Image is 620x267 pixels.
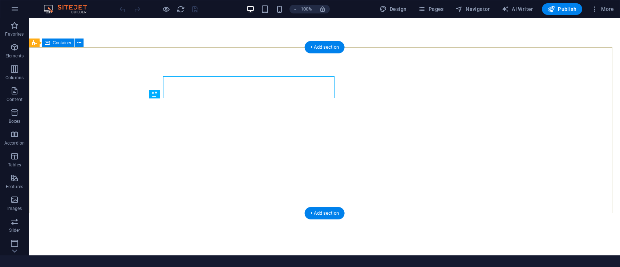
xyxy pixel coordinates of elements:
[177,5,185,13] i: Reload page
[455,5,490,13] span: Navigator
[42,5,96,13] img: Editor Logo
[8,162,21,168] p: Tables
[5,75,24,81] p: Columns
[453,3,493,15] button: Navigator
[377,3,410,15] div: Design (Ctrl+Alt+Y)
[380,5,407,13] span: Design
[9,227,20,233] p: Slider
[53,41,72,45] span: Container
[4,140,25,146] p: Accordion
[176,5,185,13] button: reload
[9,118,21,124] p: Boxes
[502,5,533,13] span: AI Writer
[5,53,24,59] p: Elements
[548,5,576,13] span: Publish
[6,184,23,190] p: Features
[300,5,312,13] h6: 100%
[415,3,446,15] button: Pages
[7,97,23,102] p: Content
[319,6,326,12] i: On resize automatically adjust zoom level to fit chosen device.
[542,3,582,15] button: Publish
[5,31,24,37] p: Favorites
[289,5,315,13] button: 100%
[162,5,170,13] button: Click here to leave preview mode and continue editing
[377,3,410,15] button: Design
[304,41,345,53] div: + Add section
[7,206,22,211] p: Images
[591,5,614,13] span: More
[499,3,536,15] button: AI Writer
[304,207,345,219] div: + Add section
[418,5,443,13] span: Pages
[588,3,617,15] button: More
